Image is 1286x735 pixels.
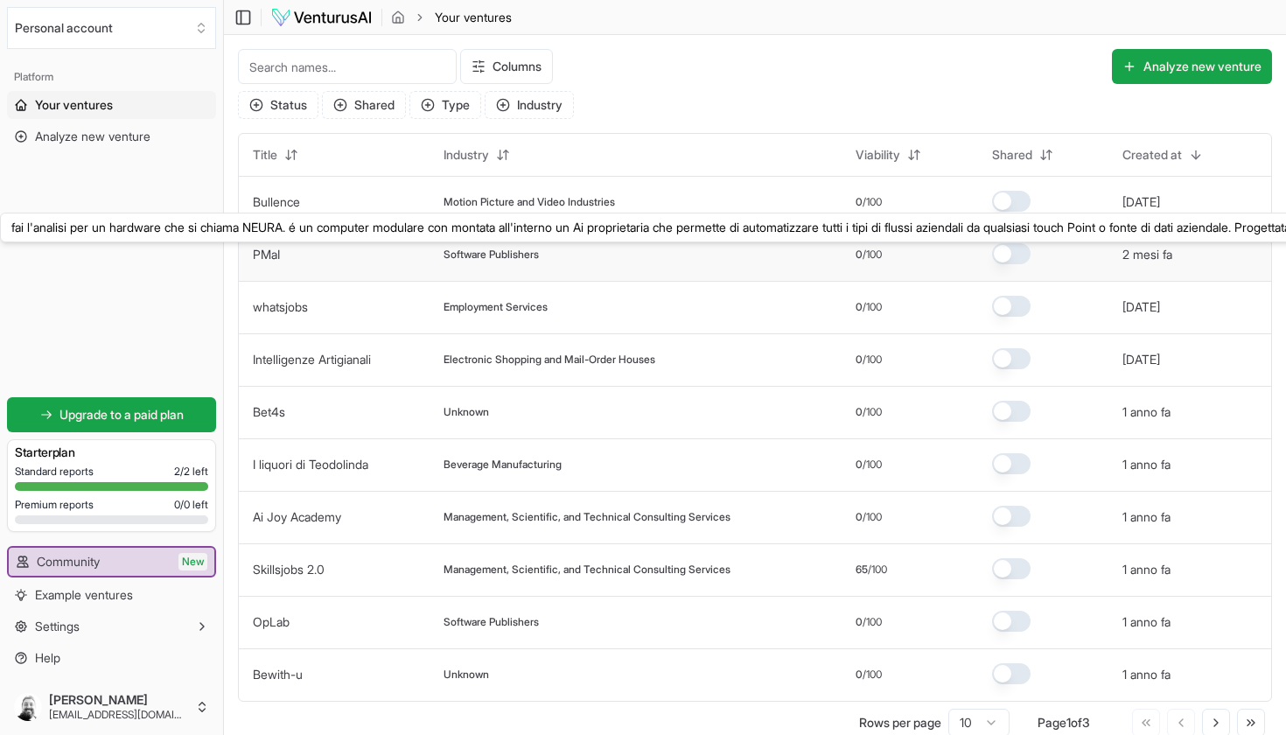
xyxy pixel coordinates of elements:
p: Rows per page [859,714,941,731]
nav: breadcrumb [391,9,512,26]
span: Standard reports [15,465,94,479]
div: Platform [7,63,216,91]
span: Motion Picture and Video Industries [444,195,615,209]
button: 1 anno fa [1122,666,1171,683]
button: Settings [7,612,216,640]
span: 0 [856,195,863,209]
span: Shared [992,146,1032,164]
span: Software Publishers [444,615,539,629]
button: 1 anno fa [1122,613,1171,631]
span: Your ventures [35,96,113,114]
button: Bewith-u [253,666,303,683]
a: OpLab [253,614,290,629]
span: [EMAIL_ADDRESS][DOMAIN_NAME] [49,708,188,722]
span: 0 [856,615,863,629]
a: Bet4s [253,404,285,419]
span: Employment Services [444,300,548,314]
span: Your ventures [435,9,512,26]
button: Bullence [253,193,300,211]
button: 2 mesi fa [1122,246,1172,263]
span: Management, Scientific, and Technical Consulting Services [444,563,730,577]
span: /100 [863,615,882,629]
span: 0 [856,668,863,682]
span: 0 [856,300,863,314]
button: [DATE] [1122,351,1160,368]
a: Bewith-u [253,667,303,682]
button: [PERSON_NAME][EMAIL_ADDRESS][DOMAIN_NAME] [7,686,216,728]
a: Skillsjobs 2.0 [253,562,325,577]
span: Premium reports [15,498,94,512]
span: 65 [856,563,868,577]
button: 1 anno fa [1122,456,1171,473]
h3: Starter plan [15,444,208,461]
input: Search names... [238,49,457,84]
span: Beverage Manufacturing [444,458,562,472]
span: Created at [1122,146,1182,164]
span: /100 [863,458,882,472]
a: Help [7,644,216,672]
button: Title [242,141,309,169]
span: Unknown [444,668,489,682]
span: Analyze new venture [35,128,150,145]
span: 2 / 2 left [174,465,208,479]
button: [DATE] [1122,193,1160,211]
span: 0 / 0 left [174,498,208,512]
button: Viability [845,141,932,169]
span: Settings [35,618,80,635]
button: PMaI [253,246,280,263]
button: Columns [460,49,553,84]
a: Ai Joy Academy [253,509,341,524]
button: 1 anno fa [1122,561,1171,578]
span: /100 [863,510,882,524]
span: 0 [856,458,863,472]
span: 0 [856,405,863,419]
a: Your ventures [7,91,216,119]
span: 0 [856,248,863,262]
span: 3 [1082,715,1090,730]
a: CommunityNew [9,548,214,576]
span: Management, Scientific, and Technical Consulting Services [444,510,730,524]
span: Title [253,146,277,164]
button: I liquori di Teodolinda [253,456,368,473]
button: 1 anno fa [1122,403,1171,421]
span: /100 [868,563,887,577]
span: 0 [856,510,863,524]
span: 0 [856,353,863,367]
button: Select an organization [7,7,216,49]
button: Industry [485,91,574,119]
button: Bet4s [253,403,285,421]
button: Created at [1112,141,1213,169]
a: Analyze new venture [1112,49,1272,84]
button: Status [238,91,318,119]
span: Example ventures [35,586,133,604]
img: ACg8ocJl_DznByxvDaWmnP9_ujXETMZhRYdPPu0las00EdhZHBYICWeiNg=s96-c [14,693,42,721]
button: Skillsjobs 2.0 [253,561,325,578]
span: Industry [444,146,489,164]
button: Ai Joy Academy [253,508,341,526]
span: /100 [863,300,882,314]
span: /100 [863,668,882,682]
span: 1 [1066,715,1071,730]
span: /100 [863,353,882,367]
a: PMaI [253,247,280,262]
button: 1 anno fa [1122,508,1171,526]
a: Intelligenze Artigianali [253,352,371,367]
span: of [1071,715,1082,730]
a: Bullence [253,194,300,209]
span: /100 [863,195,882,209]
span: /100 [863,405,882,419]
span: [PERSON_NAME] [49,692,188,708]
span: Help [35,649,60,667]
span: Software Publishers [444,248,539,262]
span: Page [1038,715,1066,730]
button: whatsjobs [253,298,308,316]
span: /100 [863,248,882,262]
span: Upgrade to a paid plan [59,406,184,423]
a: Upgrade to a paid plan [7,397,216,432]
button: Industry [433,141,521,169]
button: OpLab [253,613,290,631]
img: logo [270,7,373,28]
button: Shared [322,91,406,119]
button: Type [409,91,481,119]
span: New [178,553,207,570]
